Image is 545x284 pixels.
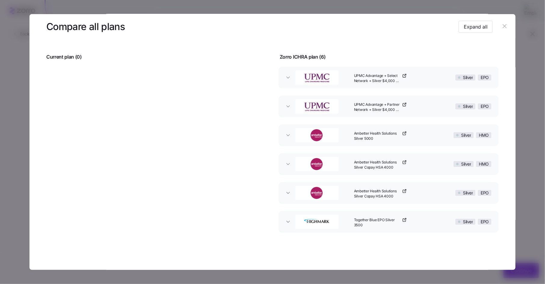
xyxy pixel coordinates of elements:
[279,67,499,88] button: UPMCUPMC Advantage + Select Network + Silver $4,000 + EPO + HSA EligibleSilverEPO
[354,189,401,199] span: Ambetter Health Solutions Silver Copay HSA 4000
[280,53,326,61] span: Zorro ICHRA plan ( 6 )
[354,131,407,141] a: Ambetter Health Solutions Silver 5000
[481,190,489,196] span: EPO
[296,72,338,84] img: UPMC
[464,23,488,30] span: Expand all
[296,187,338,199] img: Ambetter
[296,100,338,112] img: UPMC
[279,211,499,233] button: Highmark BlueCross BlueShieldTogether Blue EPO Silver 3500SilverEPO
[481,75,489,80] span: EPO
[479,161,489,167] span: HMO
[463,104,473,109] span: Silver
[296,129,338,141] img: Ambetter
[296,158,338,170] img: Ambetter
[354,102,401,112] span: UPMC Advantage + Partner Network + Silver $4,000 + EPO + HSA Eligible
[354,102,407,112] a: UPMC Advantage + Partner Network + Silver $4,000 + EPO + HSA Eligible
[279,153,499,175] button: AmbetterAmbetter Health Solutions Silver Copay HSA 4000SilverHMO
[354,160,407,170] a: Ambetter Health Solutions Silver Copay HSA 4000
[354,73,407,84] a: UPMC Advantage + Select Network + Silver $4,000 + EPO + HSA Eligible
[459,21,493,33] button: Expand all
[354,73,401,84] span: UPMC Advantage + Select Network + Silver $4,000 + EPO + HSA Eligible
[279,182,499,204] button: AmbetterAmbetter Health Solutions Silver Copay HSA 4000SilverEPO
[46,20,125,34] h3: Compare all plans
[463,219,473,224] span: Silver
[354,131,401,141] span: Ambetter Health Solutions Silver 5000
[461,133,471,138] span: Silver
[296,216,338,228] img: Highmark BlueCross BlueShield
[279,124,499,146] button: AmbetterAmbetter Health Solutions Silver 5000SilverHMO
[354,160,401,170] span: Ambetter Health Solutions Silver Copay HSA 4000
[46,53,82,61] span: Current plan ( 0 )
[479,133,489,138] span: HMO
[354,218,407,228] a: Together Blue EPO Silver 3500
[354,218,401,228] span: Together Blue EPO Silver 3500
[481,219,489,224] span: EPO
[463,75,473,80] span: Silver
[463,190,473,196] span: Silver
[461,161,471,167] span: Silver
[481,104,489,109] span: EPO
[279,96,499,117] button: UPMCUPMC Advantage + Partner Network + Silver $4,000 + EPO + HSA EligibleSilverEPO
[354,189,407,199] a: Ambetter Health Solutions Silver Copay HSA 4000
